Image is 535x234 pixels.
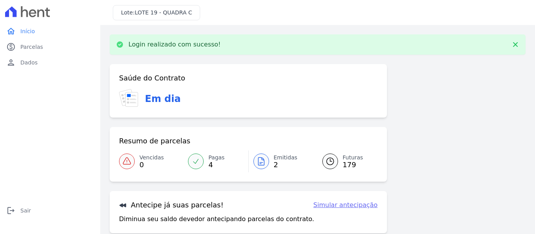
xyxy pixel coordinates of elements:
span: Pagas [208,154,224,162]
span: Parcelas [20,43,43,51]
h3: Saúde do Contrato [119,73,185,83]
span: Sair [20,207,31,214]
a: Simular antecipação [313,200,378,210]
p: Diminua seu saldo devedor antecipando parcelas do contrato. [119,214,314,224]
a: logoutSair [3,203,97,218]
span: 2 [274,162,298,168]
span: 0 [139,162,164,168]
h3: Em dia [145,92,181,106]
a: personDados [3,55,97,70]
a: Emitidas 2 [249,150,313,172]
span: 179 [343,162,363,168]
span: Emitidas [274,154,298,162]
p: Login realizado com sucesso! [128,41,221,48]
a: Vencidas 0 [119,150,183,172]
h3: Resumo de parcelas [119,136,190,146]
span: Futuras [343,154,363,162]
a: paidParcelas [3,39,97,55]
a: Futuras 179 [313,150,378,172]
i: home [6,27,16,36]
h3: Antecipe já suas parcelas! [119,200,224,210]
a: homeInício [3,23,97,39]
span: Início [20,27,35,35]
i: paid [6,42,16,52]
i: person [6,58,16,67]
h3: Lote: [121,9,192,17]
span: LOTE 19 - QUADRA C [135,9,192,16]
i: logout [6,206,16,215]
span: 4 [208,162,224,168]
span: Dados [20,59,38,66]
a: Pagas 4 [183,150,248,172]
span: Vencidas [139,154,164,162]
